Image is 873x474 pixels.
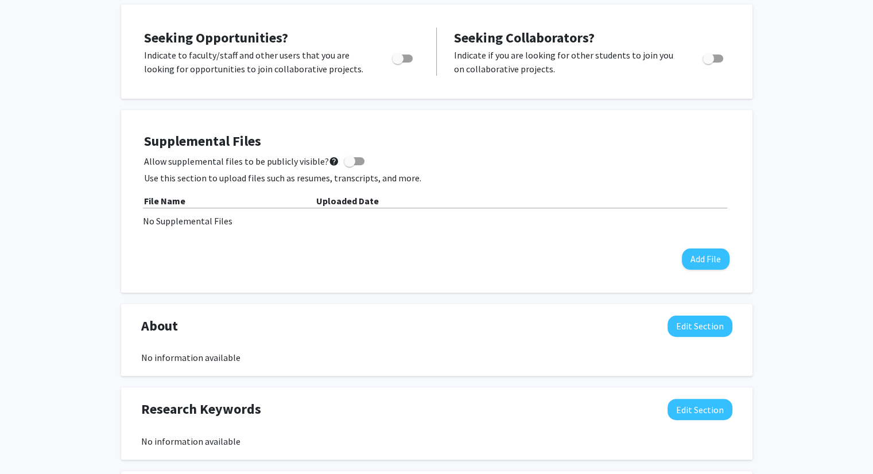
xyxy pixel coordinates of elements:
[454,48,681,76] p: Indicate if you are looking for other students to join you on collaborative projects.
[698,48,730,65] div: Toggle
[141,399,261,419] span: Research Keywords
[387,48,419,65] div: Toggle
[454,29,595,46] span: Seeking Collaborators?
[668,399,732,420] button: Edit Research Keywords
[144,171,730,185] p: Use this section to upload files such as resumes, transcripts, and more.
[144,154,339,168] span: Allow supplemental files to be publicly visible?
[141,316,178,336] span: About
[144,29,288,46] span: Seeking Opportunities?
[9,422,49,465] iframe: Chat
[141,351,732,364] div: No information available
[143,214,731,228] div: No Supplemental Files
[329,154,339,168] mat-icon: help
[141,434,732,448] div: No information available
[682,248,730,270] button: Add File
[144,48,370,76] p: Indicate to faculty/staff and other users that you are looking for opportunities to join collabor...
[668,316,732,337] button: Edit About
[144,133,730,150] h4: Supplemental Files
[144,195,185,207] b: File Name
[316,195,379,207] b: Uploaded Date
